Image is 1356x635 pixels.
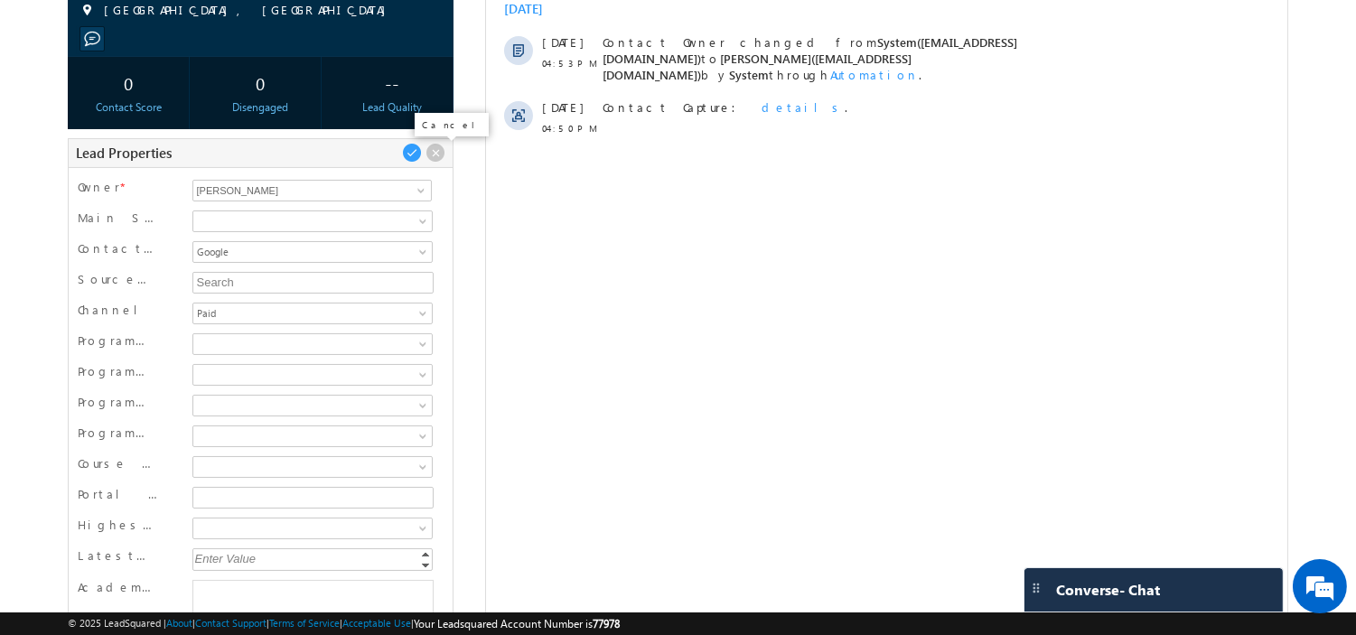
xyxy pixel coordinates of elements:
[90,14,226,42] div: All Selected
[272,14,296,41] span: Time
[276,169,359,184] span: details
[192,180,433,201] input: Type to Search
[117,120,426,152] span: [PERSON_NAME]([EMAIL_ADDRESS][DOMAIN_NAME])
[104,2,395,20] span: [GEOGRAPHIC_DATA], [GEOGRAPHIC_DATA]
[72,66,184,99] div: 0
[342,617,411,629] a: Acceptable Use
[1056,582,1160,598] span: Converse - Chat
[407,182,430,200] a: Show All Items
[195,617,267,629] a: Contact Support
[78,579,160,595] label: Academic Remarks
[78,271,160,287] label: Source Medium
[78,302,152,318] label: Channel
[78,455,160,472] label: Course Interested In
[78,517,160,533] label: Highest Qualification
[204,66,316,99] div: 0
[414,617,620,630] span: Your Leadsquared Account Number is
[117,104,531,135] span: System([EMAIL_ADDRESS][DOMAIN_NAME])
[117,169,704,185] div: .
[192,241,434,263] a: Google
[192,303,434,324] a: Paid
[117,104,531,152] span: Contact Owner changed from to by through .
[192,548,436,569] div: Enter Value
[56,125,110,141] span: 04:53 PM
[204,99,316,116] div: Disengaged
[1029,581,1043,595] img: carter-drag
[18,14,80,41] span: Activity Type
[593,617,620,630] span: 77978
[336,99,448,116] div: Lead Quality
[23,167,330,482] textarea: Type your message and click 'Submit'
[94,95,304,118] div: Leave a message
[78,332,160,349] label: Program Type
[95,20,147,36] div: All Selected
[72,99,184,116] div: Contact Score
[78,486,160,502] label: Portal Auto Login URL
[117,169,261,184] span: Contact Capture:
[193,244,427,260] span: Google
[56,104,97,120] span: [DATE]
[78,179,120,195] label: Owner
[166,617,192,629] a: About
[193,305,427,322] span: Paid
[78,547,160,564] label: Latest Year of Passout
[31,95,76,118] img: d_60004797649_company_0_60004797649
[68,615,620,632] span: © 2025 LeadSquared | | | | |
[56,190,110,206] span: 04:50 PM
[243,136,283,152] span: System
[78,363,160,379] label: Program SubType
[78,394,160,410] label: Program Name
[265,498,328,522] em: Submit
[78,240,160,257] label: Contact Source
[192,487,435,509] input: Portal Auto Login URL
[192,580,435,621] textarea: Academic Remarks
[78,425,160,441] label: Program Category
[336,66,448,99] div: --
[311,20,347,36] div: All Time
[269,617,340,629] a: Terms of Service
[56,169,97,185] span: [DATE]
[76,144,172,162] span: Lead Properties
[18,70,77,87] div: [DATE]
[344,136,433,152] span: Automation
[422,118,482,131] p: Cancel
[78,210,160,226] label: Main Stage
[296,9,340,52] div: Minimize live chat window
